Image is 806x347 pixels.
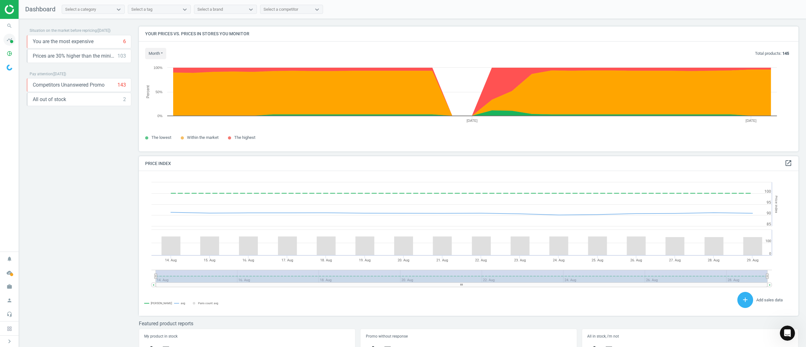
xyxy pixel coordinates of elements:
i: notifications [3,253,15,265]
div: Select a tag [131,7,152,12]
tspan: 24. Aug [553,258,565,262]
div: Select a brand [197,7,223,12]
i: headset_mic [3,308,15,320]
text: 50% [156,90,162,94]
tspan: 25. Aug [592,258,603,262]
text: 100 [764,189,771,194]
h4: Price Index [139,156,798,171]
i: open_in_new [785,159,792,167]
tspan: Percent [146,85,150,98]
tspan: 29. Aug [747,258,758,262]
iframe: Intercom live chat [780,326,795,341]
i: work [3,281,15,293]
text: 0 [769,252,771,256]
tspan: [PERSON_NAME] [151,302,172,305]
tspan: 26. Aug [630,258,642,262]
i: pie_chart_outlined [3,48,15,60]
span: All out of stock [33,96,66,103]
tspan: 20. Aug [398,258,409,262]
span: Pay attention [30,72,53,76]
tspan: 18. Aug [320,258,332,262]
tspan: 22. Aug [475,258,487,262]
tspan: Price Index [774,196,778,213]
b: 145 [782,51,789,56]
h5: My product in stock [144,334,350,338]
span: The lowest [151,135,171,140]
span: ( [DATE] ) [97,28,111,33]
span: ( [DATE] ) [53,72,66,76]
p: Total products: [755,51,789,56]
span: Add sales data [756,298,783,302]
text: 0% [157,114,162,118]
tspan: 17. Aug [281,258,293,262]
span: Within the market [187,135,219,140]
text: 95 [767,200,771,205]
text: 90 [767,211,771,215]
span: You are the most expensive [33,38,94,45]
tspan: 27. Aug [669,258,681,262]
div: Select a category [65,7,96,12]
span: Competitors Unanswered Promo [33,82,105,88]
tspan: 15. Aug [204,258,215,262]
span: Situation on the market before repricing [30,28,97,33]
button: chevron_right [2,337,17,345]
i: chevron_right [6,338,13,345]
i: person [3,294,15,306]
tspan: 16. Aug [242,258,254,262]
div: Select a competitor [264,7,298,12]
h5: Promo without response [366,334,572,338]
a: open_in_new [785,159,792,168]
tspan: 23. Aug [514,258,526,262]
i: add [741,296,749,304]
h3: Featured product reports [139,321,798,327]
span: The highest [234,135,255,140]
tspan: [DATE] [746,119,757,122]
tspan: 14. Aug [165,258,177,262]
text: 85 [767,222,771,226]
i: cloud_done [3,267,15,279]
div: 6 [123,38,126,45]
tspan: 28. Aug [708,258,720,262]
tspan: Pairs count: avg [198,302,218,305]
h5: All in stock, i'm not [587,334,793,338]
button: month [145,48,166,59]
text: 100% [154,66,162,70]
img: wGWNvw8QSZomAAAAABJRU5ErkJggg== [7,65,12,71]
text: 100 [765,239,771,243]
h4: Your prices vs. prices in stores you monitor [139,26,798,41]
div: 2 [123,96,126,103]
tspan: avg [181,302,185,305]
span: Prices are 30% higher than the minimum [33,53,117,60]
div: 143 [117,82,126,88]
i: timeline [3,34,15,46]
i: search [3,20,15,32]
span: Dashboard [25,5,55,13]
div: 103 [117,53,126,60]
tspan: [DATE] [467,119,478,122]
tspan: 19. Aug [359,258,371,262]
img: ajHJNr6hYgQAAAAASUVORK5CYII= [5,5,49,14]
tspan: 21. Aug [436,258,448,262]
button: add [737,292,753,308]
